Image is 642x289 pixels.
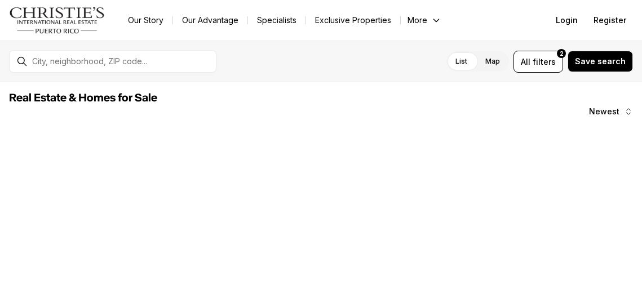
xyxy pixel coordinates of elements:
[556,16,578,25] span: Login
[582,100,640,123] button: Newest
[446,51,476,72] label: List
[568,51,633,72] button: Save search
[549,9,585,32] button: Login
[9,92,157,104] span: Real Estate & Homes for Sale
[513,51,563,73] button: Allfilters2
[476,51,509,72] label: Map
[594,16,626,25] span: Register
[401,12,448,28] button: More
[119,12,172,28] a: Our Story
[173,12,247,28] a: Our Advantage
[589,107,619,116] span: Newest
[533,56,556,68] span: filters
[521,56,530,68] span: All
[575,57,626,66] span: Save search
[248,12,305,28] a: Specialists
[587,9,633,32] button: Register
[560,49,564,58] span: 2
[9,7,105,34] img: logo
[306,12,400,28] a: Exclusive Properties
